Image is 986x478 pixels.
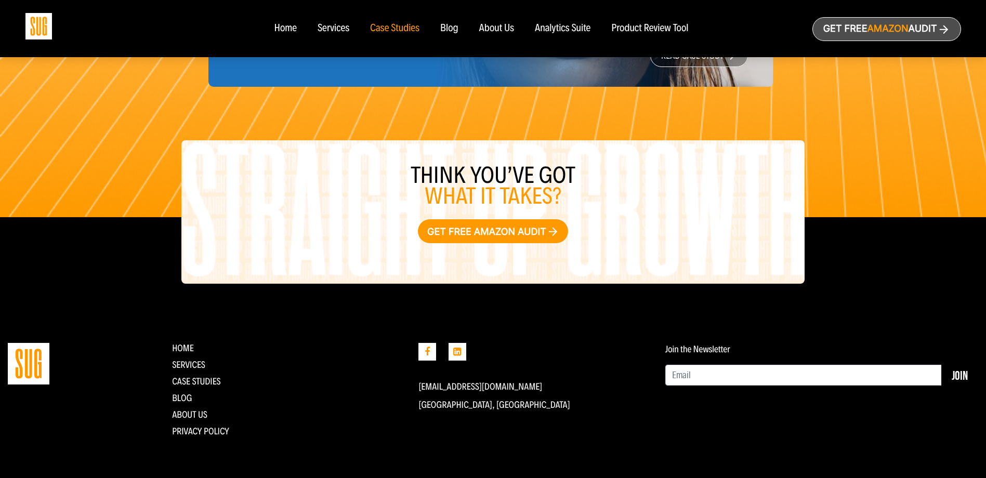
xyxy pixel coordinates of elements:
[425,182,561,210] span: what it takes?
[172,359,205,370] a: Services
[172,426,229,437] a: Privacy Policy
[867,23,908,34] span: Amazon
[418,219,568,243] a: Get free Amazon audit
[318,23,349,34] a: Services
[418,381,542,392] a: [EMAIL_ADDRESS][DOMAIN_NAME]
[611,23,688,34] a: Product Review Tool
[440,23,458,34] a: Blog
[181,165,805,207] h3: Think you’ve got
[418,400,649,410] p: [GEOGRAPHIC_DATA], [GEOGRAPHIC_DATA]
[172,409,207,420] a: About Us
[665,344,730,354] label: Join the Newsletter
[8,343,49,384] img: Straight Up Growth
[172,376,221,387] a: CASE STUDIES
[25,13,52,39] img: Sug
[812,17,961,41] a: Get freeAmazonAudit
[941,365,978,386] button: Join
[665,365,942,386] input: Email
[479,23,515,34] a: About Us
[535,23,590,34] a: Analytics Suite
[172,342,194,354] a: Home
[274,23,296,34] a: Home
[370,23,419,34] a: Case Studies
[172,392,192,404] a: Blog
